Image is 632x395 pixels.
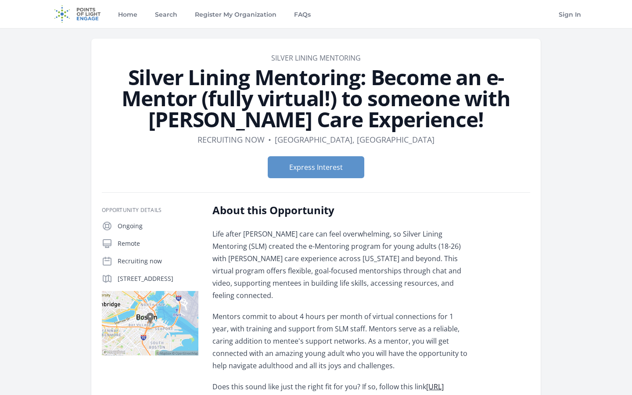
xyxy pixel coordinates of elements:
[212,310,469,372] p: Mentors commit to about 4 hours per month of virtual connections for 1 year, with training and su...
[271,53,361,63] a: Silver Lining Mentoring
[275,133,434,146] dd: [GEOGRAPHIC_DATA], [GEOGRAPHIC_DATA]
[118,274,198,283] p: [STREET_ADDRESS]
[197,133,265,146] dd: Recruiting now
[118,239,198,248] p: Remote
[268,133,271,146] div: •
[102,291,198,355] img: Map
[102,207,198,214] h3: Opportunity Details
[212,203,469,217] h2: About this Opportunity
[118,222,198,230] p: Ongoing
[118,257,198,266] p: Recruiting now
[268,156,364,178] button: Express Interest
[212,228,469,302] p: Life after [PERSON_NAME] care can feel overwhelming, so Silver Lining Mentoring (SLM) created the...
[102,67,530,130] h1: Silver Lining Mentoring: Become an e-Mentor (fully virtual!) to someone with [PERSON_NAME] Care E...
